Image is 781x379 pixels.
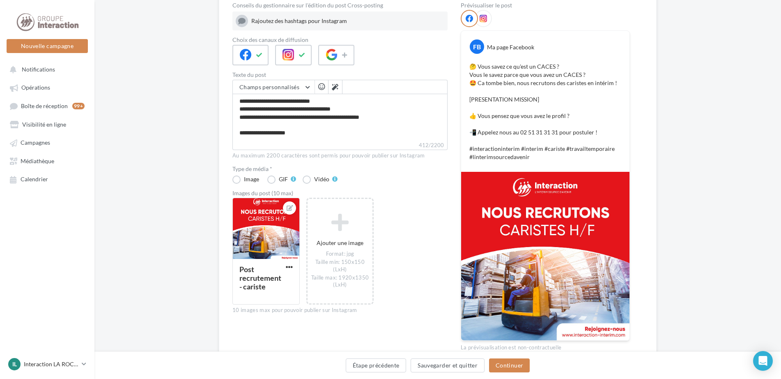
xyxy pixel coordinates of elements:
span: Visibilité en ligne [22,121,66,128]
div: Rajoutez des hashtags pour Instagram [251,17,444,25]
div: Conseils du gestionnaire sur l'édition du post Cross-posting [232,2,448,8]
button: Nouvelle campagne [7,39,88,53]
a: Campagnes [5,135,90,150]
div: Open Intercom Messenger [753,351,773,371]
div: 10 images max pour pouvoir publier sur Instagram [232,307,448,314]
a: Boîte de réception99+ [5,98,90,113]
button: Champs personnalisés [233,80,315,94]
button: Continuer [489,358,530,372]
span: Notifications [22,66,55,73]
div: Images du post (10 max) [232,190,448,196]
button: Sauvegarder et quitter [411,358,485,372]
div: GIF [279,176,288,182]
label: Choix des canaux de diffusion [232,37,448,43]
span: Opérations [21,84,50,91]
div: Image [244,176,259,182]
a: Visibilité en ligne [5,117,90,132]
a: Médiathèque [5,153,90,168]
label: 412/2200 [232,141,448,150]
a: Opérations [5,80,90,95]
label: Type de média * [232,166,448,172]
label: Texte du post [232,72,448,78]
span: Calendrier [21,176,48,183]
p: 🤔 Vous savez ce qu'est un CACES ? Vous le savez parce que vous avez un CACES ? 🤩 Ca tombe bien, n... [469,62,621,161]
div: FB [470,39,484,54]
span: Médiathèque [21,157,54,164]
span: Campagnes [21,139,50,146]
button: Étape précédente [346,358,407,372]
span: Champs personnalisés [239,83,299,90]
span: IL [12,360,17,368]
button: Notifications [5,62,86,76]
p: Interaction LA ROCHE SUR YON [24,360,78,368]
div: 99+ [72,103,85,109]
a: Calendrier [5,171,90,186]
div: Prévisualiser le post [461,2,630,8]
div: Vidéo [314,176,329,182]
div: Post recrutement - cariste [239,265,281,291]
a: IL Interaction LA ROCHE SUR YON [7,356,88,372]
div: La prévisualisation est non-contractuelle [461,341,630,351]
div: Au maximum 2200 caractères sont permis pour pouvoir publier sur Instagram [232,152,448,159]
div: Ma page Facebook [487,43,534,51]
span: Boîte de réception [21,102,68,109]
